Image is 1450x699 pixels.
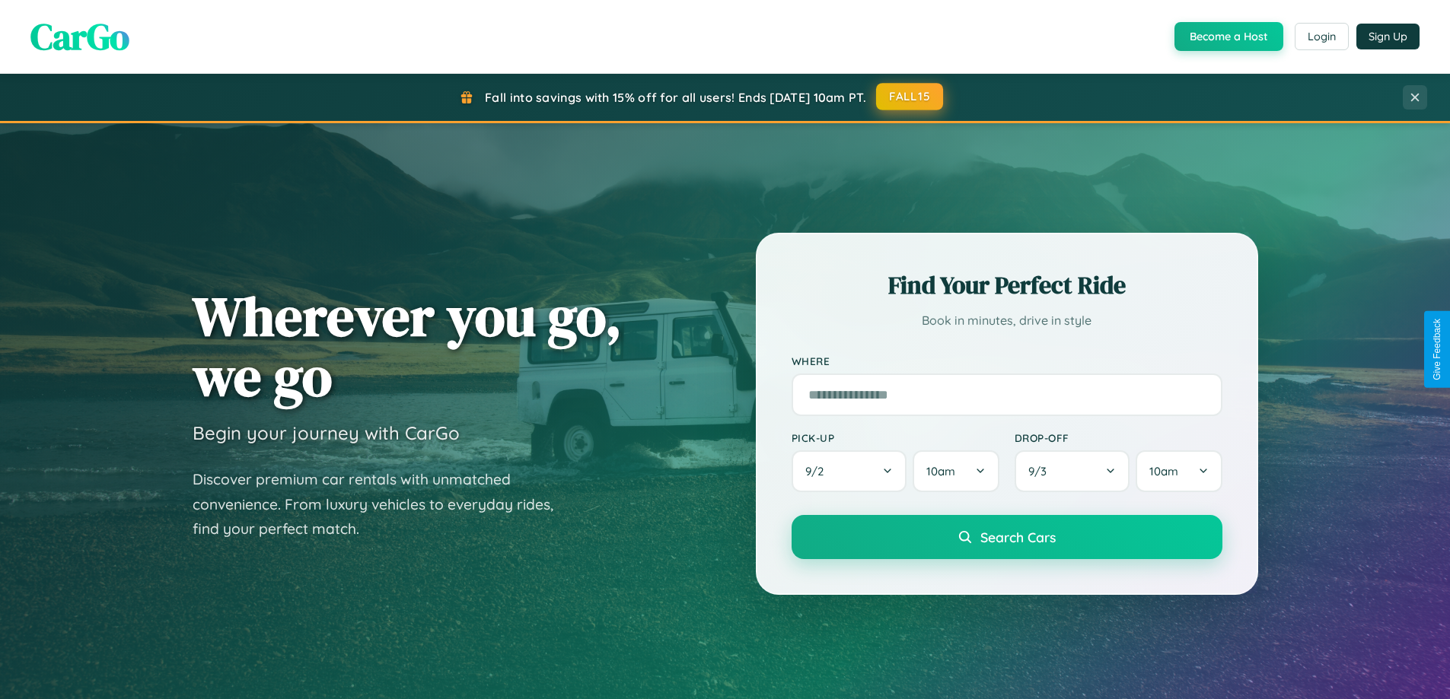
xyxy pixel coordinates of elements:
[1015,450,1130,492] button: 9/3
[193,467,573,542] p: Discover premium car rentals with unmatched convenience. From luxury vehicles to everyday rides, ...
[1356,24,1420,49] button: Sign Up
[1028,464,1054,478] span: 9 / 3
[913,450,999,492] button: 10am
[485,90,866,105] span: Fall into savings with 15% off for all users! Ends [DATE] 10am PT.
[792,354,1222,367] label: Where
[792,310,1222,332] p: Book in minutes, drive in style
[1136,450,1222,492] button: 10am
[792,431,999,444] label: Pick-up
[792,515,1222,559] button: Search Cars
[30,11,129,62] span: CarGo
[792,450,907,492] button: 9/2
[1015,431,1222,444] label: Drop-off
[193,421,460,444] h3: Begin your journey with CarGo
[926,464,955,478] span: 10am
[1174,22,1283,51] button: Become a Host
[1432,319,1442,380] div: Give Feedback
[193,286,622,406] h1: Wherever you go, we go
[805,464,831,478] span: 9 / 2
[876,83,943,110] button: FALL15
[1149,464,1178,478] span: 10am
[1295,23,1349,50] button: Login
[792,268,1222,302] h2: Find Your Perfect Ride
[980,529,1056,545] span: Search Cars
